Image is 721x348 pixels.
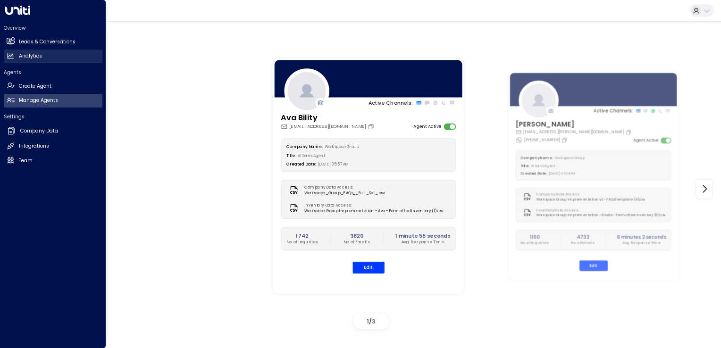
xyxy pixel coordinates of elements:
[352,262,384,273] button: Edit
[4,113,102,120] h2: Settings
[536,192,642,197] label: Company Data Access:
[554,156,585,160] span: Workspace Group
[4,69,102,76] h2: Agents
[325,144,359,149] span: Workspace Group
[633,137,658,143] label: Agent Active
[286,162,316,167] label: Created Date:
[353,314,389,329] div: /
[368,123,376,130] button: Copy
[531,164,555,168] span: AI Sales Agent
[617,233,666,240] h2: 6 minutes 2 seconds
[286,153,296,158] label: Title:
[4,154,102,167] a: Team
[520,156,553,160] label: Company Name:
[515,119,633,129] h3: [PERSON_NAME]
[395,239,450,245] p: Avg. Response Time
[520,233,549,240] h2: 1160
[20,127,58,135] h2: Company Data
[562,137,569,143] button: Copy
[4,50,102,63] a: Analytics
[536,197,645,202] span: Workspace Group Implementation v2 - FAQs Template (4).csv
[304,202,440,208] label: Inventory Data Access:
[4,124,102,139] a: Company Data
[298,153,326,158] span: AI Sales Agent
[343,232,370,239] h2: 3820
[286,232,318,239] h2: 1742
[4,140,102,153] a: Integrations
[19,97,58,104] h2: Manage Agents
[395,232,450,239] h2: 1 minute 55 seconds
[19,83,51,90] h2: Create Agent
[4,35,102,49] a: Leads & Conversations
[318,162,349,167] span: [DATE] 05:57 AM
[4,25,102,32] h2: Overview
[19,157,33,165] h2: Team
[4,79,102,93] a: Create Agent
[571,233,595,240] h2: 4732
[304,191,385,196] span: Workspace_Group_FAQs__Full_Set_.csv
[367,317,369,325] span: 1
[626,129,633,135] button: Copy
[617,240,666,246] p: Avg. Response Time
[372,317,376,325] span: 3
[520,171,547,176] label: Created Date:
[548,171,576,176] span: [DATE] 07:04 PM
[579,260,607,271] button: Edit
[413,123,441,130] label: Agent Active
[19,38,75,46] h2: Leads & Conversations
[304,184,381,190] label: Company Data Access:
[304,208,443,214] span: Workspace Group Implementation - Ava - Formatted Inventory (1).csv
[286,239,318,245] p: No. of Inquiries
[515,136,569,143] div: [PHONE_NUMBER]
[368,99,413,107] p: Active Channels:
[520,164,529,168] label: Title:
[571,240,595,246] p: No. of Emails
[19,142,49,150] h2: Integrations
[281,123,376,130] div: [EMAIL_ADDRESS][DOMAIN_NAME]
[520,240,549,246] p: No. of Inquiries
[281,112,376,123] h3: Ava Bility
[286,144,322,149] label: Company Name:
[515,129,633,135] div: [EMAIL_ADDRESS][PERSON_NAME][DOMAIN_NAME]
[536,213,665,218] span: Workspace Group Implementation - Elodie - Formatted Inventory (6).csv
[536,207,662,213] label: Inventory Data Access:
[4,94,102,108] a: Manage Agents
[343,239,370,245] p: No. of Emails
[593,108,633,114] p: Active Channels:
[19,52,42,60] h2: Analytics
